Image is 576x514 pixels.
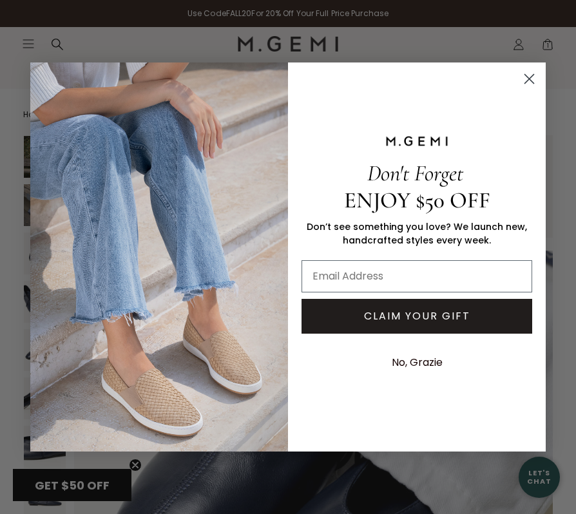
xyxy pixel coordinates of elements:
[385,135,449,147] img: M.GEMI
[302,260,532,292] input: Email Address
[385,347,449,379] button: No, Grazie
[518,68,541,90] button: Close dialog
[344,187,490,214] span: ENJOY $50 OFF
[302,299,532,334] button: CLAIM YOUR GIFT
[30,62,288,452] img: M.Gemi
[307,220,527,247] span: Don’t see something you love? We launch new, handcrafted styles every week.
[367,160,463,187] span: Don't Forget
